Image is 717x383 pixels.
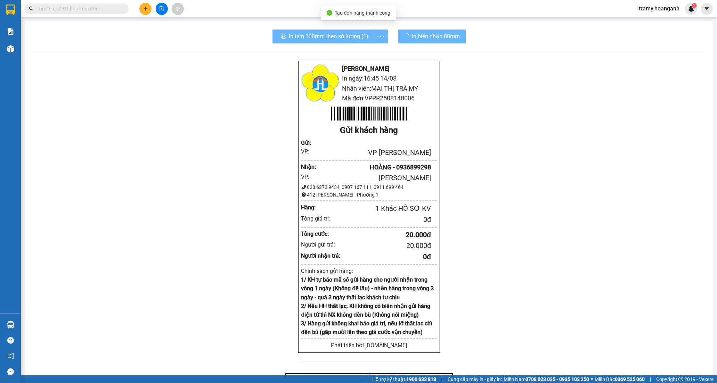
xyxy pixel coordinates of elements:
[301,183,437,191] div: 028 6272 9434, 0907 167 111, 0911 699 464
[175,6,180,11] span: aim
[7,28,14,35] img: solution-icon
[301,185,306,190] span: phone
[143,6,148,11] span: plus
[701,3,713,15] button: caret-down
[441,375,442,383] span: |
[3,51,80,61] li: In ngày: 16:45 14/08
[650,375,651,383] span: |
[3,42,80,51] li: [PERSON_NAME]
[327,10,332,16] span: check-circle
[139,3,152,15] button: plus
[372,375,436,383] span: Hỗ trợ kỹ thuật:
[6,5,15,15] img: logo-vxr
[591,378,593,381] span: ⚪️
[525,376,589,382] strong: 0708 023 035 - 0935 103 250
[301,267,437,275] div: Chính sách gửi hàng:
[7,321,14,328] img: warehouse-icon
[404,33,412,39] span: loading
[301,230,341,238] div: Tổng cước:
[301,303,431,318] strong: 2/ Nếu HH thất lạc, KH không có biên nhận gửi hàng điện tử thì NX không đền bù (Không nói miệng)
[301,93,437,103] li: Mã đơn: VPPR2508140006
[172,3,184,15] button: aim
[318,163,431,172] div: HOÀNG - 0936899298
[329,203,431,214] div: 1 Khác HỒ SƠ KV
[504,375,589,383] span: Miền Nam
[301,320,432,335] strong: 3/ Hàng gửi không khai báo giá trị, nếu lỡ thất lạc chỉ đền bù (gấp mười lần theo giá cước vận ch...
[29,6,34,11] span: search
[595,375,645,383] span: Miền Bắc
[406,376,436,382] strong: 1900 633 818
[448,375,502,383] span: Cung cấp máy in - giấy in:
[301,163,318,171] div: Nhận :
[341,214,431,225] div: 0 đ
[615,376,645,382] strong: 0369 525 060
[7,45,14,52] img: warehouse-icon
[301,64,437,74] li: [PERSON_NAME]
[38,5,120,13] input: Tìm tên, số ĐT hoặc mã đơn
[301,84,437,93] li: Nhân viên: MAI THỊ TRÀ MY
[692,3,697,8] sup: 1
[633,4,685,13] span: tramy.hoanganh
[301,64,340,102] img: logo.jpg
[3,3,42,42] img: logo.jpg
[7,353,14,359] span: notification
[159,6,164,11] span: file-add
[398,30,466,43] button: In biên nhận 80mm
[301,173,318,181] div: VP:
[301,276,434,300] strong: 1/ KH tự báo mã số gửi hàng cho người nhận trong vòng 1 ngày (Không để lâu) - nhận hàng trong vòn...
[301,124,437,137] div: Gửi khách hàng
[156,3,168,15] button: file-add
[341,251,431,262] div: 0 đ
[301,203,329,212] div: Hàng:
[301,192,306,197] span: environment
[693,3,695,8] span: 1
[301,74,437,83] li: In ngày: 16:45 14/08
[688,6,694,12] img: icon-new-feature
[7,337,14,344] span: question-circle
[318,173,431,183] div: [PERSON_NAME]
[704,6,710,12] span: caret-down
[678,377,683,382] span: copyright
[335,10,391,16] span: Tạo đơn hàng thành công
[301,191,437,199] div: 412 [PERSON_NAME] - Phường 1
[341,240,431,251] div: 20.000 đ
[7,368,14,375] span: message
[301,214,341,223] div: Tổng giá trị:
[412,32,460,41] span: In biên nhận 80mm
[301,147,318,156] div: VP:
[301,139,318,147] div: Gửi :
[318,147,431,158] div: VP [PERSON_NAME]
[301,240,341,249] div: Người gửi trả:
[341,230,431,240] div: 20.000 đ
[301,341,437,350] div: Phát triển bởi [DOMAIN_NAME]
[301,251,341,260] div: Người nhận trả:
